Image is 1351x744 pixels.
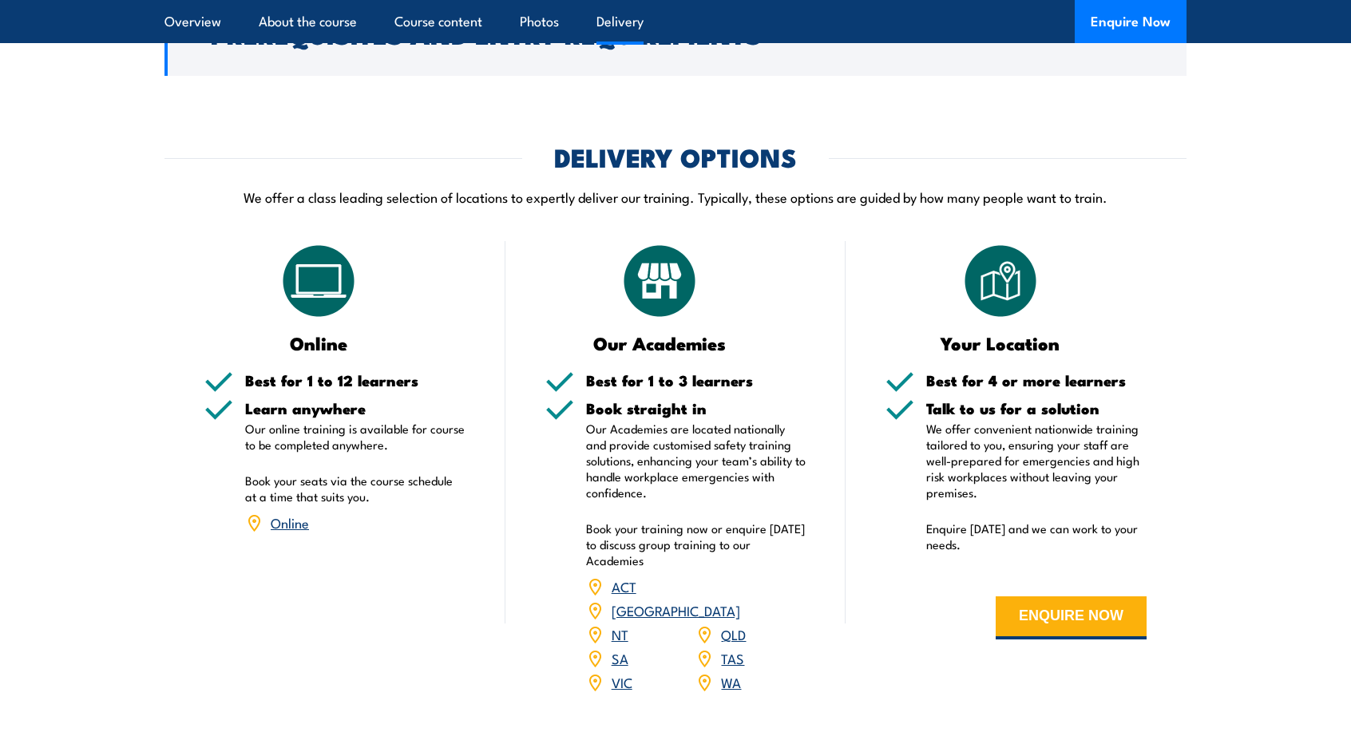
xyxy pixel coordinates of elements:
h2: DELIVERY OPTIONS [554,145,797,168]
a: [GEOGRAPHIC_DATA] [612,600,740,619]
h5: Best for 1 to 3 learners [586,373,806,388]
p: We offer convenient nationwide training tailored to you, ensuring your staff are well-prepared fo... [926,421,1147,501]
button: ENQUIRE NOW [996,596,1147,639]
p: Book your training now or enquire [DATE] to discuss group training to our Academies [586,520,806,568]
h5: Talk to us for a solution [926,401,1147,416]
a: NT [612,624,628,643]
a: QLD [721,624,746,643]
p: We offer a class leading selection of locations to expertly deliver our training. Typically, thes... [164,188,1187,206]
h3: Online [204,334,434,352]
a: VIC [612,672,632,691]
h3: Our Academies [545,334,775,352]
h2: Prerequisites and Entry Requirements [211,22,1115,45]
h5: Best for 1 to 12 learners [245,373,466,388]
h5: Learn anywhere [245,401,466,416]
a: ACT [612,576,636,596]
h3: Your Location [885,334,1115,352]
h5: Best for 4 or more learners [926,373,1147,388]
h5: Book straight in [586,401,806,416]
p: Our online training is available for course to be completed anywhere. [245,421,466,453]
a: SA [612,648,628,667]
a: WA [721,672,741,691]
p: Our Academies are located nationally and provide customised safety training solutions, enhancing ... [586,421,806,501]
p: Enquire [DATE] and we can work to your needs. [926,520,1147,552]
p: Book your seats via the course schedule at a time that suits you. [245,473,466,505]
a: Online [271,512,309,532]
a: TAS [721,648,744,667]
